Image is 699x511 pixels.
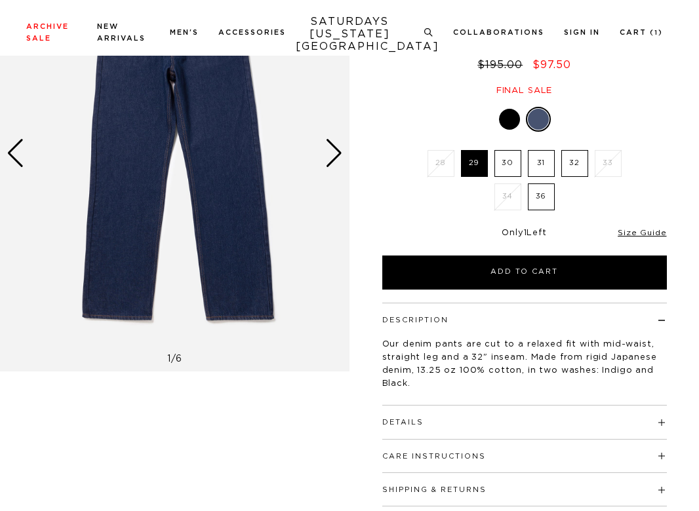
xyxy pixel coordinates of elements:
[382,316,449,324] button: Description
[380,85,669,96] div: Final sale
[532,60,571,70] span: $97.50
[564,29,600,36] a: Sign In
[97,23,146,42] a: New Arrivals
[561,150,588,177] label: 32
[654,30,658,36] small: 1
[382,255,667,290] button: Add to Cart
[296,16,404,53] a: SATURDAYS[US_STATE][GEOGRAPHIC_DATA]
[382,338,667,390] p: Our denim pants are cut to a relaxed fit with mid-waist, straight leg and a 32" inseam. Made from...
[524,229,527,237] span: 1
[382,453,486,460] button: Care Instructions
[170,29,199,36] a: Men's
[325,139,343,168] div: Next slide
[528,183,555,210] label: 36
[176,354,182,364] span: 6
[477,60,528,70] del: $195.00
[7,139,24,168] div: Previous slide
[494,150,521,177] label: 30
[453,29,544,36] a: Collaborations
[382,486,487,493] button: Shipping & Returns
[167,354,171,364] span: 1
[461,150,488,177] label: 29
[382,228,667,239] div: Only Left
[528,150,555,177] label: 31
[26,23,69,42] a: Archive Sale
[218,29,286,36] a: Accessories
[618,229,666,237] a: Size Guide
[382,419,424,426] button: Details
[620,29,663,36] a: Cart (1)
